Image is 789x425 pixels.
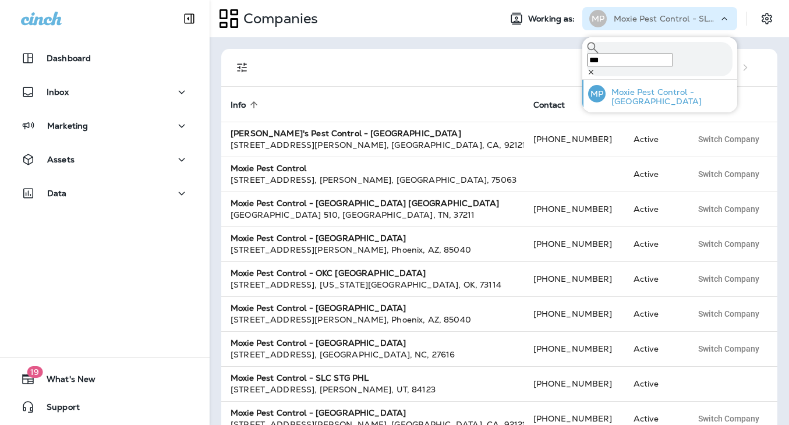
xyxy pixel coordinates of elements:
[624,261,682,296] td: Active
[231,100,261,110] span: Info
[524,122,624,157] td: [PHONE_NUMBER]
[606,87,733,106] p: Moxie Pest Control - [GEOGRAPHIC_DATA]
[698,345,759,353] span: Switch Company
[692,200,766,218] button: Switch Company
[692,235,766,253] button: Switch Company
[231,384,515,395] div: [STREET_ADDRESS] , [PERSON_NAME] , UT , 84123
[524,296,624,331] td: [PHONE_NUMBER]
[231,163,307,173] strong: Moxie Pest Control
[47,54,91,63] p: Dashboard
[231,338,406,348] strong: Moxie Pest Control - [GEOGRAPHIC_DATA]
[524,261,624,296] td: [PHONE_NUMBER]
[698,275,759,283] span: Switch Company
[692,130,766,148] button: Switch Company
[47,121,88,130] p: Marketing
[692,340,766,357] button: Switch Company
[12,47,198,70] button: Dashboard
[231,314,515,325] div: [STREET_ADDRESS][PERSON_NAME] , Phoenix , AZ , 85040
[582,80,737,108] button: MPMoxie Pest Control - [GEOGRAPHIC_DATA]
[35,374,95,388] span: What's New
[231,349,515,360] div: [STREET_ADDRESS] , [GEOGRAPHIC_DATA] , NC , 27616
[231,408,406,418] strong: Moxie Pest Control - [GEOGRAPHIC_DATA]
[756,8,777,29] button: Settings
[231,100,246,110] span: Info
[231,268,426,278] strong: Moxie Pest Control - OKC [GEOGRAPHIC_DATA]
[533,100,565,110] span: Contact
[12,182,198,205] button: Data
[231,56,254,79] button: Filters
[624,122,682,157] td: Active
[35,402,80,416] span: Support
[12,80,198,104] button: Inbox
[698,205,759,213] span: Switch Company
[624,192,682,226] td: Active
[524,192,624,226] td: [PHONE_NUMBER]
[698,170,759,178] span: Switch Company
[12,114,198,137] button: Marketing
[698,135,759,143] span: Switch Company
[614,14,719,23] p: Moxie Pest Control - SLC STG PHL
[231,198,499,208] strong: Moxie Pest Control - [GEOGRAPHIC_DATA] [GEOGRAPHIC_DATA]
[231,128,461,139] strong: [PERSON_NAME]'s Pest Control - [GEOGRAPHIC_DATA]
[698,415,759,423] span: Switch Company
[524,226,624,261] td: [PHONE_NUMBER]
[624,226,682,261] td: Active
[528,14,578,24] span: Working as:
[624,366,682,401] td: Active
[533,100,581,110] span: Contact
[47,87,69,97] p: Inbox
[231,209,515,221] div: [GEOGRAPHIC_DATA] 510 , [GEOGRAPHIC_DATA] , TN , 37211
[692,305,766,323] button: Switch Company
[524,331,624,366] td: [PHONE_NUMBER]
[47,155,75,164] p: Assets
[231,244,515,256] div: [STREET_ADDRESS][PERSON_NAME] , Phoenix , AZ , 85040
[12,395,198,419] button: Support
[231,174,515,186] div: [STREET_ADDRESS] , [PERSON_NAME] , [GEOGRAPHIC_DATA] , 75063
[698,310,759,318] span: Switch Company
[231,373,369,383] strong: Moxie Pest Control - SLC STG PHL
[12,148,198,171] button: Assets
[231,139,515,151] div: [STREET_ADDRESS][PERSON_NAME] , [GEOGRAPHIC_DATA] , CA , 92121
[239,10,318,27] p: Companies
[231,279,515,291] div: [STREET_ADDRESS] , [US_STATE][GEOGRAPHIC_DATA] , OK , 73114
[173,7,206,30] button: Collapse Sidebar
[231,303,406,313] strong: Moxie Pest Control - [GEOGRAPHIC_DATA]
[524,366,624,401] td: [PHONE_NUMBER]
[589,10,607,27] div: MP
[692,165,766,183] button: Switch Company
[624,331,682,366] td: Active
[624,296,682,331] td: Active
[47,189,67,198] p: Data
[624,157,682,192] td: Active
[692,270,766,288] button: Switch Company
[588,85,606,102] div: MP
[27,366,43,378] span: 19
[698,240,759,248] span: Switch Company
[231,233,406,243] strong: Moxie Pest Control - [GEOGRAPHIC_DATA]
[12,367,198,391] button: 19What's New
